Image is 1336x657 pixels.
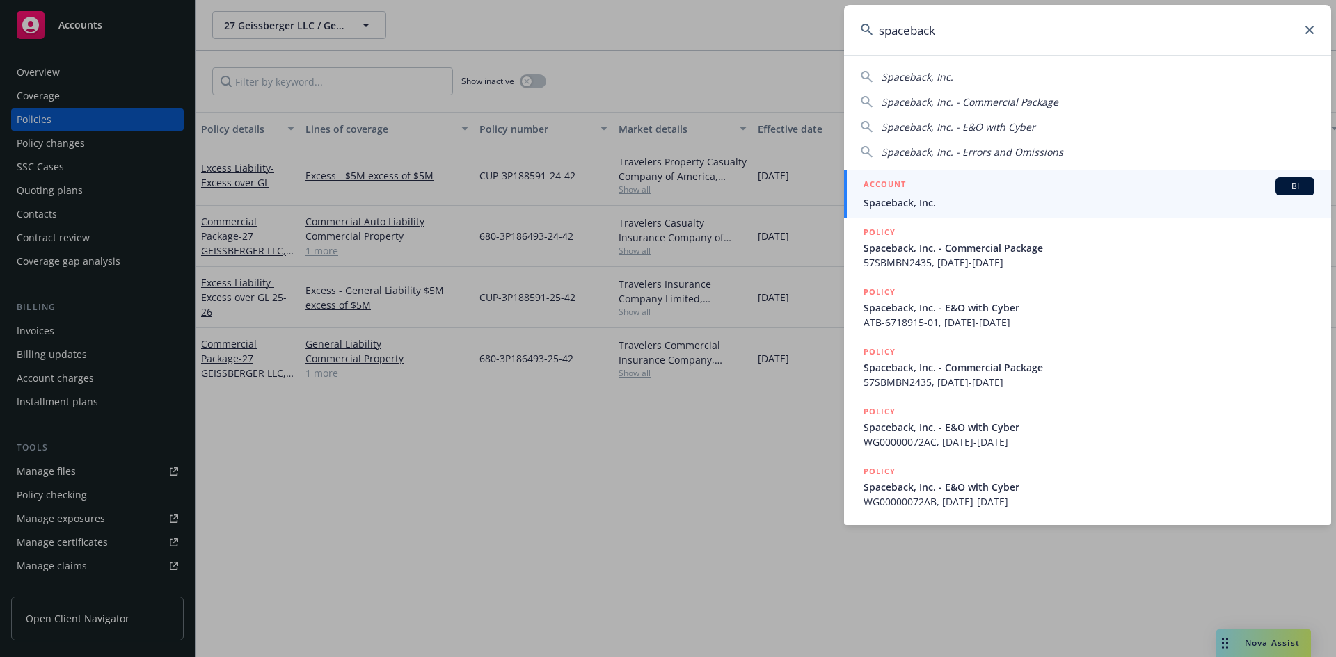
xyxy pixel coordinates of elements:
a: POLICYSpaceback, Inc. - Commercial Package57SBMBN2435, [DATE]-[DATE] [844,218,1331,277]
span: WG00000072AC, [DATE]-[DATE] [864,435,1314,449]
span: Spaceback, Inc. - Errors and Omissions [882,145,1063,159]
a: POLICYSpaceback, Inc. - E&O with CyberWG00000072AC, [DATE]-[DATE] [844,397,1331,457]
h5: POLICY [864,405,896,419]
span: ATB-6718915-01, [DATE]-[DATE] [864,315,1314,330]
a: POLICYSpaceback, Inc. - E&O with CyberWG00000072AB, [DATE]-[DATE] [844,457,1331,517]
h5: POLICY [864,345,896,359]
span: Spaceback, Inc. - E&O with Cyber [864,480,1314,494]
span: Spaceback, Inc. [882,70,953,83]
span: Spaceback, Inc. - Commercial Package [882,95,1058,108]
a: ACCOUNTBISpaceback, Inc. [844,170,1331,218]
span: 57SBMBN2435, [DATE]-[DATE] [864,375,1314,389]
span: 57SBMBN2435, [DATE]-[DATE] [864,255,1314,270]
h5: POLICY [864,285,896,299]
span: WG00000072AB, [DATE]-[DATE] [864,494,1314,509]
span: Spaceback, Inc. - Commercial Package [864,241,1314,255]
span: Spaceback, Inc. [864,195,1314,210]
a: POLICYSpaceback, Inc. - E&O with CyberATB-6718915-01, [DATE]-[DATE] [844,277,1331,337]
a: POLICYSpaceback, Inc. - Commercial Package57SBMBN2435, [DATE]-[DATE] [844,337,1331,397]
span: BI [1281,180,1309,193]
input: Search... [844,5,1331,55]
h5: POLICY [864,464,896,478]
span: Spaceback, Inc. - E&O with Cyber [864,420,1314,435]
span: Spaceback, Inc. - E&O with Cyber [882,120,1035,133]
span: Spaceback, Inc. - E&O with Cyber [864,300,1314,315]
h5: ACCOUNT [864,177,906,194]
span: Spaceback, Inc. - Commercial Package [864,360,1314,375]
h5: POLICY [864,225,896,239]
